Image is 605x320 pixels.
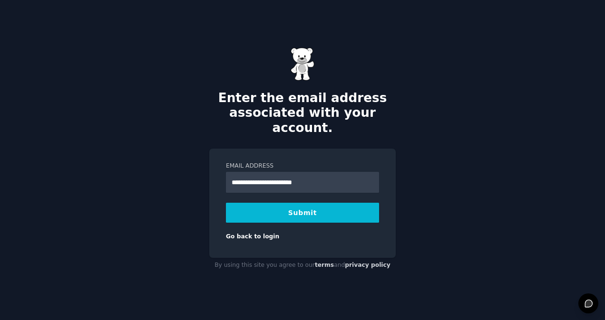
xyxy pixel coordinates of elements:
[209,91,396,136] h2: Enter the email address associated with your account.
[226,162,379,170] label: Email Address
[226,203,379,223] button: Submit
[291,47,314,81] img: Gummy Bear
[226,233,279,240] a: Go back to login
[345,262,390,268] a: privacy policy
[209,258,396,273] div: By using this site you agree to our and
[315,262,334,268] a: terms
